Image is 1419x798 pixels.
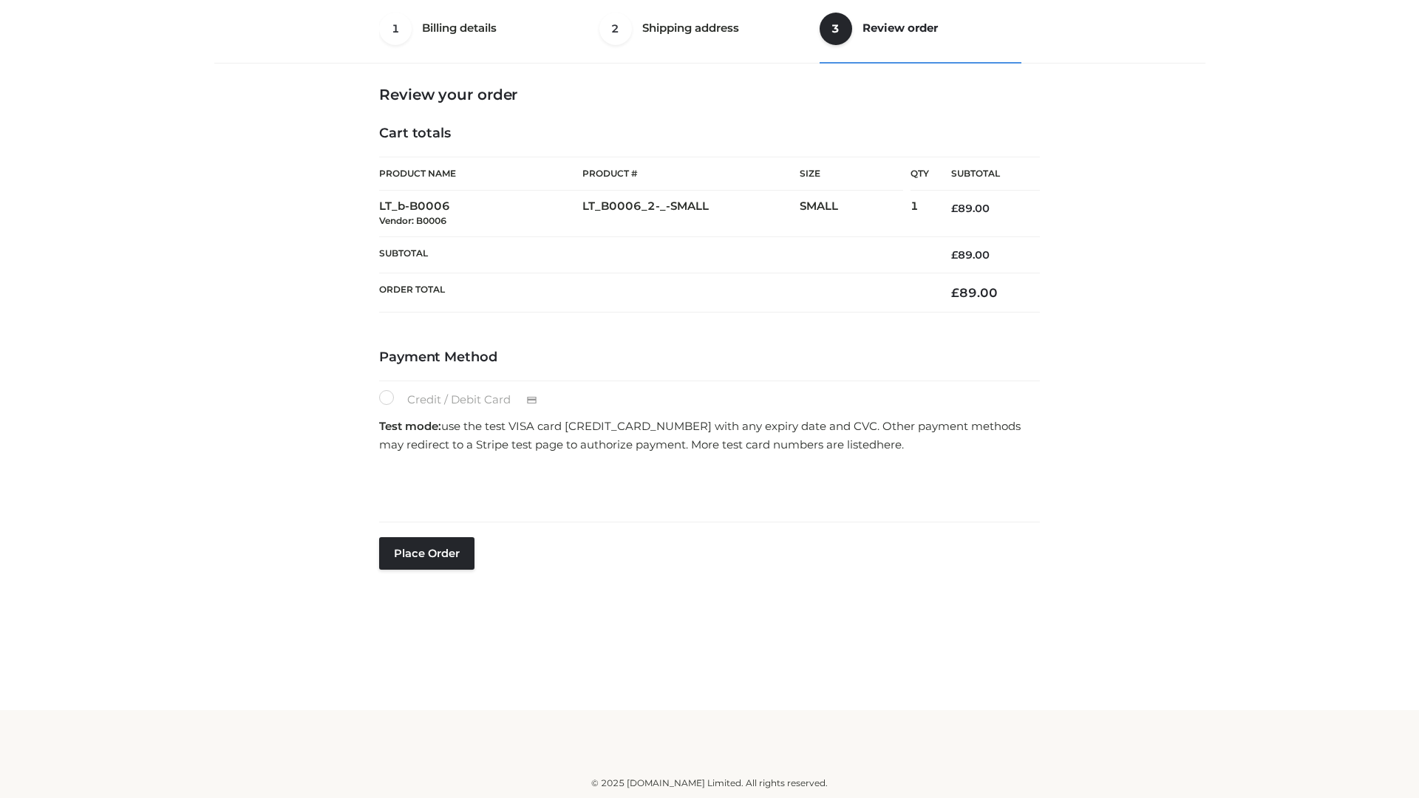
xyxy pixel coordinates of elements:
h3: Review your order [379,86,1040,103]
td: SMALL [800,191,911,237]
span: £ [951,248,958,262]
th: Subtotal [379,236,929,273]
button: Place order [379,537,474,570]
td: 1 [911,191,929,237]
div: © 2025 [DOMAIN_NAME] Limited. All rights reserved. [220,776,1199,791]
bdi: 89.00 [951,248,990,262]
h4: Cart totals [379,126,1040,142]
bdi: 89.00 [951,285,998,300]
td: LT_b-B0006 [379,191,582,237]
a: here [877,437,902,451]
h4: Payment Method [379,349,1040,366]
th: Qty [911,157,929,191]
th: Size [800,157,903,191]
label: Credit / Debit Card [379,390,553,409]
th: Order Total [379,273,929,313]
img: Credit / Debit Card [518,392,545,409]
span: £ [951,202,958,215]
td: LT_B0006_2-_-SMALL [582,191,800,237]
strong: Test mode: [379,419,441,433]
small: Vendor: B0006 [379,215,446,226]
p: use the test VISA card [CREDIT_CARD_NUMBER] with any expiry date and CVC. Other payment methods m... [379,417,1040,454]
bdi: 89.00 [951,202,990,215]
th: Product # [582,157,800,191]
th: Product Name [379,157,582,191]
th: Subtotal [929,157,1040,191]
span: £ [951,285,959,300]
iframe: Secure payment input frame [376,459,1037,513]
